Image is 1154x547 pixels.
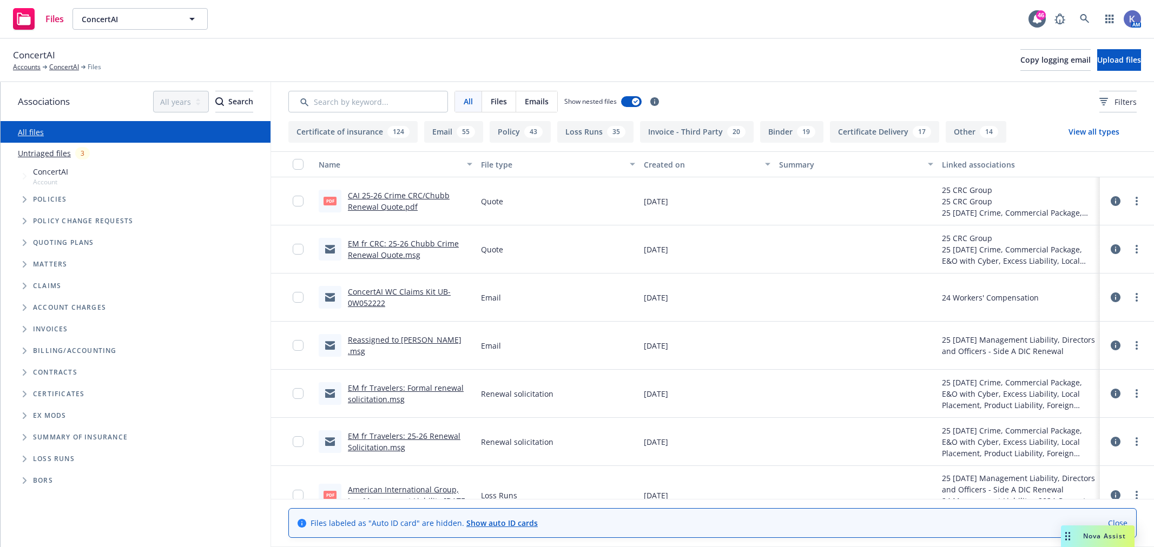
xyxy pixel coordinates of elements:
[33,261,67,268] span: Matters
[557,121,634,143] button: Loss Runs
[481,340,501,351] span: Email
[1020,55,1091,65] span: Copy logging email
[33,348,117,354] span: Billing/Accounting
[644,159,759,170] div: Created on
[1051,121,1137,143] button: View all types
[639,151,775,177] button: Created on
[1108,517,1127,529] a: Close
[481,196,503,207] span: Quote
[348,431,460,452] a: EM fr Travelers: 25-26 Renewal Solicitation.msg
[319,159,460,170] div: Name
[33,304,106,311] span: Account charges
[779,159,921,170] div: Summary
[9,4,68,34] a: Files
[72,8,208,30] button: ConcertAI
[293,340,304,351] input: Toggle Row Selected
[1074,8,1096,30] a: Search
[457,126,475,138] div: 55
[942,184,1096,196] div: 25 CRC Group
[33,283,61,289] span: Claims
[942,232,1096,244] div: 25 CRC Group
[481,159,623,170] div: File type
[1130,291,1143,304] a: more
[215,91,253,112] button: SearchSearch
[33,177,68,186] span: Account
[82,14,175,25] span: ConcertAI
[490,121,551,143] button: Policy
[1115,96,1137,108] span: Filters
[607,126,625,138] div: 35
[311,517,538,529] span: Files labeled as "Auto ID card" are hidden.
[424,121,483,143] button: Email
[215,97,224,106] svg: Search
[1,164,271,340] div: Tree Example
[324,197,337,205] span: pdf
[1130,243,1143,256] a: more
[564,97,617,106] span: Show nested files
[33,434,128,441] span: Summary of insurance
[942,159,1096,170] div: Linked associations
[938,151,1100,177] button: Linked associations
[293,196,304,206] input: Toggle Row Selected
[491,96,507,107] span: Files
[348,335,461,356] a: Reassigned to [PERSON_NAME] .msg
[640,121,754,143] button: Invoice - Third Party
[466,518,538,528] a: Show auto ID cards
[644,340,668,351] span: [DATE]
[481,292,501,303] span: Email
[348,238,459,260] a: EM fr CRC: 25-26 Chubb Crime Renewal Quote.msg
[1083,531,1126,541] span: Nova Assist
[13,62,41,72] a: Accounts
[49,62,79,72] a: ConcertAI
[288,91,448,112] input: Search by keyword...
[324,491,337,499] span: pdf
[481,490,517,501] span: Loss Runs
[33,196,67,203] span: Policies
[644,244,668,255] span: [DATE]
[293,244,304,255] input: Toggle Row Selected
[1130,435,1143,448] a: more
[1036,10,1046,20] div: 46
[727,126,746,138] div: 20
[1124,10,1141,28] img: photo
[644,490,668,501] span: [DATE]
[1097,55,1141,65] span: Upload files
[1130,489,1143,502] a: more
[942,207,1096,218] div: 25 [DATE] Crime, Commercial Package, E&O with Cyber, Excess Liability, Local Placement, Product L...
[775,151,937,177] button: Summary
[18,148,71,159] a: Untriaged files
[942,292,1039,303] div: 24 Workers' Compensation
[1099,96,1137,108] span: Filters
[1049,8,1071,30] a: Report a Bug
[33,166,68,177] span: ConcertAI
[942,196,1096,207] div: 25 CRC Group
[464,96,473,107] span: All
[1099,91,1137,112] button: Filters
[942,377,1096,411] div: 25 [DATE] Crime, Commercial Package, E&O with Cyber, Excess Liability, Local Placement, Product L...
[348,286,451,308] a: ConcertAI WC Claims Kit UB-0W052222
[644,292,668,303] span: [DATE]
[760,121,823,143] button: Binder
[524,126,543,138] div: 43
[88,62,101,72] span: Files
[942,425,1096,459] div: 25 [DATE] Crime, Commercial Package, E&O with Cyber, Excess Liability, Local Placement, Product L...
[75,147,90,159] div: 3
[1099,8,1120,30] a: Switch app
[33,239,94,246] span: Quoting plans
[942,334,1096,357] div: 25 [DATE] Management Liability, Directors and Officers - Side A DIC Renewal
[33,218,133,224] span: Policy change requests
[481,388,553,399] span: Renewal solicitation
[1,340,271,491] div: Folder Tree Example
[288,121,418,143] button: Certificate of insurance
[33,477,53,484] span: BORs
[45,15,64,23] span: Files
[1061,525,1135,547] button: Nova Assist
[314,151,477,177] button: Name
[797,126,815,138] div: 19
[1097,49,1141,71] button: Upload files
[942,244,1096,266] div: 25 [DATE] Crime, Commercial Package, E&O with Cyber, Excess Liability, Local Placement, Product L...
[980,126,998,138] div: 14
[293,292,304,303] input: Toggle Row Selected
[1130,387,1143,400] a: more
[215,91,253,112] div: Search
